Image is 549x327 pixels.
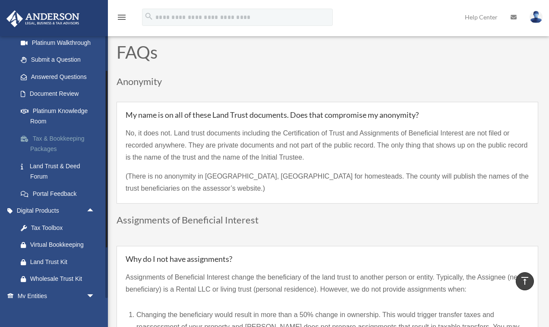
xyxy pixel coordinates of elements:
[144,12,154,21] i: search
[4,10,82,27] img: Anderson Advisors Platinum Portal
[12,102,108,130] a: Platinum Knowledge Room
[30,223,97,233] div: Tax Toolbox
[30,239,97,250] div: Virtual Bookkeeping
[86,287,104,305] span: arrow_drop_down
[520,276,530,286] i: vertical_align_top
[126,170,529,195] p: (There is no anonymity in [GEOGRAPHIC_DATA], [GEOGRAPHIC_DATA] for homesteads. The county will pu...
[117,215,538,229] h3: Assignments of Beneficial Interest
[126,111,529,119] h5: My name is on all of these Land Trust documents. Does that compromise my anonymity?
[117,15,127,22] a: menu
[86,202,104,220] span: arrow_drop_up
[12,85,108,103] a: Document Review
[117,44,538,65] h2: FAQs
[30,274,97,284] div: Wholesale Trust Kit
[126,255,529,263] h5: Why do I not have assignments?
[12,34,108,51] a: Platinum Walkthrough
[12,157,104,185] a: Land Trust & Deed Forum
[126,271,529,302] p: Assignments of Beneficial Interest change the beneficiary of the land trust to another person or ...
[12,68,108,85] a: Answered Questions
[117,12,127,22] i: menu
[6,287,108,305] a: My Entitiesarrow_drop_down
[12,270,108,288] a: Wholesale Trust Kit
[12,236,108,254] a: Virtual Bookkeeping
[6,202,108,220] a: Digital Productsarrow_drop_up
[12,219,108,236] a: Tax Toolbox
[12,51,108,69] a: Submit a Question
[30,257,97,267] div: Land Trust Kit
[12,130,108,157] a: Tax & Bookkeeping Packages
[12,253,108,270] a: Land Trust Kit
[126,127,529,170] p: No, it does not. Land trust documents including the Certification of Trust and Assignments of Ben...
[516,272,534,290] a: vertical_align_top
[117,77,538,91] h3: Anonymity
[530,11,543,23] img: User Pic
[12,185,108,202] a: Portal Feedback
